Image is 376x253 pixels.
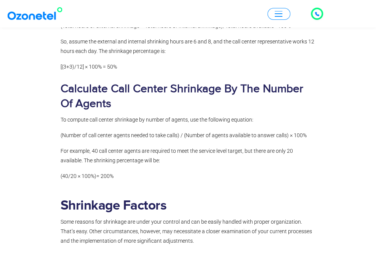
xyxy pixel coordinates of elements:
[61,132,307,138] span: (Number of call center agents needed to take calls) / (Number of agents available to answer calls...
[61,117,253,123] span: To compute call center shrinkage by number of agents, use the following equation:
[61,82,303,110] b: Calculate Call Center Shrinkage By The Number Of Agents
[61,38,314,54] span: So, assume the external and internal shrinking hours are 6 and 8, and the call center representat...
[61,64,117,70] span: [(3+3)/12] × 100% = 50%
[61,23,291,29] span: (Total hours of external shrinkage + Total hours of internal shrinkage)/Total hours available ×100%
[61,199,167,212] b: Shrinkage Factors
[61,148,293,163] span: For example, 40 call center agents are required to meet the service level target, but there are o...
[61,219,312,244] span: Some reasons for shrinkage are under your control and can be easily handled with proper organizat...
